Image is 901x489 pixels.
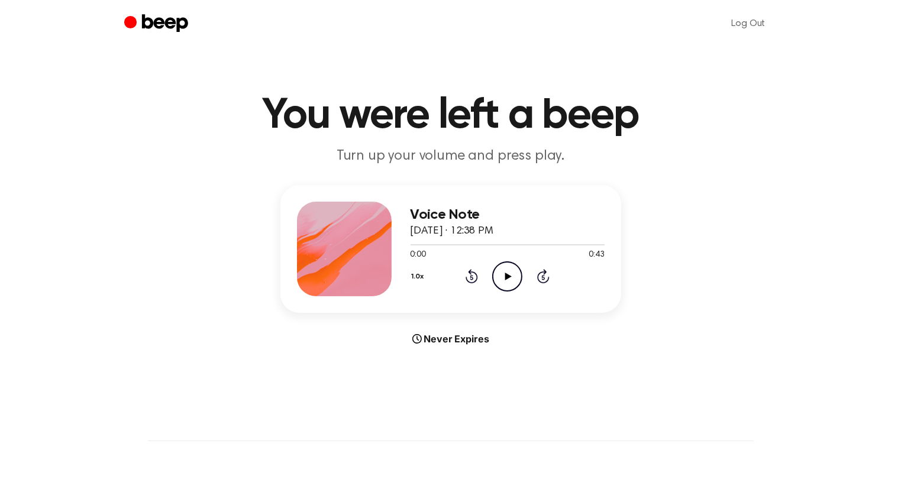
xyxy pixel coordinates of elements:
[411,249,426,261] span: 0:00
[720,9,777,38] a: Log Out
[411,226,493,237] span: [DATE] · 12:38 PM
[589,249,604,261] span: 0:43
[280,332,621,346] div: Never Expires
[124,12,191,35] a: Beep
[148,95,754,137] h1: You were left a beep
[411,207,605,223] h3: Voice Note
[411,267,429,287] button: 1.0x
[224,147,678,166] p: Turn up your volume and press play.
